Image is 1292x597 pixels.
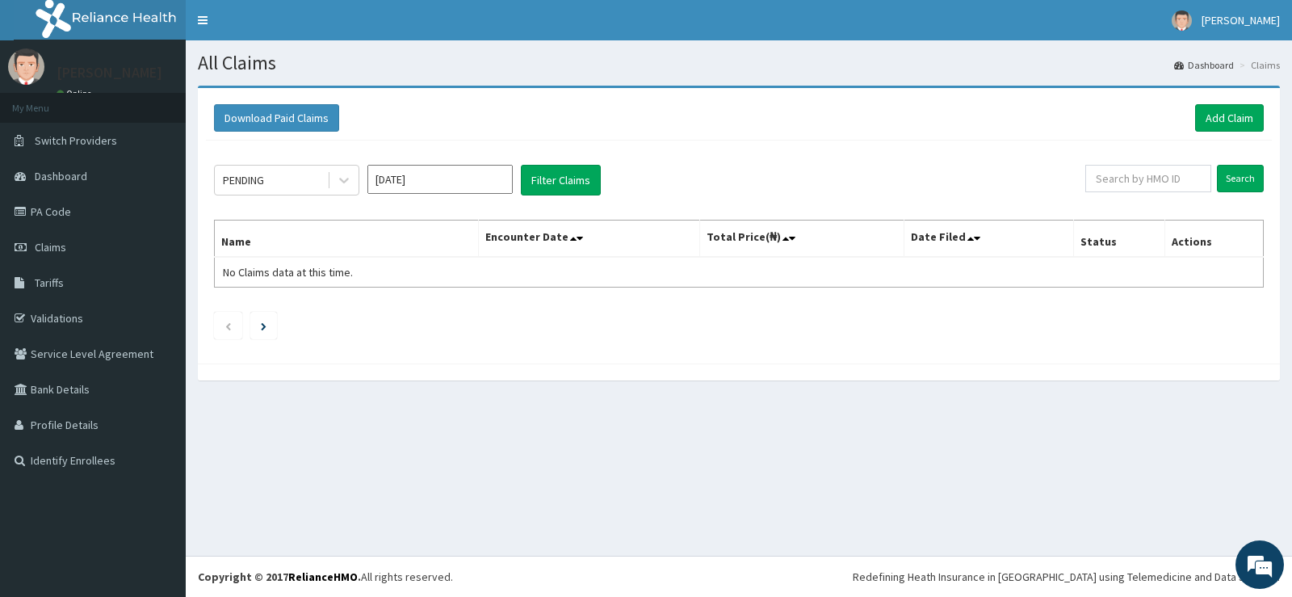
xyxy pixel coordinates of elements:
[223,265,353,280] span: No Claims data at this time.
[35,240,66,254] span: Claims
[186,556,1292,597] footer: All rights reserved.
[215,221,479,258] th: Name
[1174,58,1234,72] a: Dashboard
[214,104,339,132] button: Download Paid Claims
[904,221,1074,258] th: Date Filed
[288,570,358,584] a: RelianceHMO
[1202,13,1280,27] span: [PERSON_NAME]
[853,569,1280,585] div: Redefining Heath Insurance in [GEOGRAPHIC_DATA] using Telemedicine and Data Science!
[1172,11,1192,31] img: User Image
[1235,58,1280,72] li: Claims
[198,53,1280,74] h1: All Claims
[35,169,87,183] span: Dashboard
[198,570,361,584] strong: Copyright © 2017 .
[261,318,266,333] a: Next page
[367,165,513,194] input: Select Month and Year
[57,65,162,80] p: [PERSON_NAME]
[479,221,699,258] th: Encounter Date
[35,275,64,290] span: Tariffs
[1164,221,1263,258] th: Actions
[35,133,117,148] span: Switch Providers
[521,165,601,195] button: Filter Claims
[223,172,264,188] div: PENDING
[1217,165,1264,192] input: Search
[1085,165,1212,192] input: Search by HMO ID
[224,318,232,333] a: Previous page
[699,221,904,258] th: Total Price(₦)
[1195,104,1264,132] a: Add Claim
[57,88,95,99] a: Online
[1073,221,1164,258] th: Status
[8,48,44,85] img: User Image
